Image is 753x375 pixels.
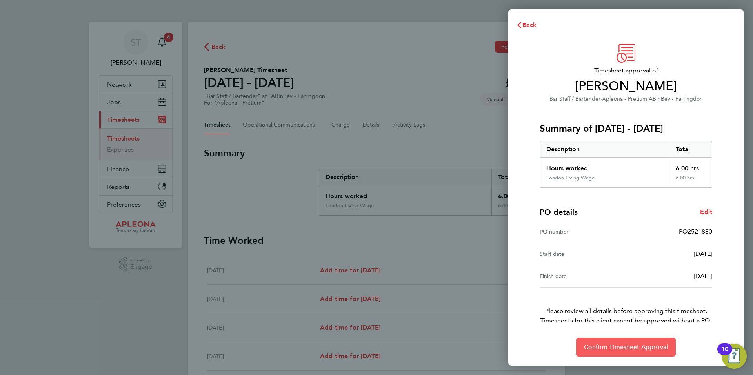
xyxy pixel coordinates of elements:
div: 6.00 hrs [669,175,712,187]
div: Start date [540,249,626,259]
span: Bar Staff / Bartender [549,96,600,102]
span: · [600,96,602,102]
p: Please review all details before approving this timesheet. [530,288,722,325]
span: Apleona - Pretium [602,96,647,102]
span: [PERSON_NAME] [540,78,712,94]
div: PO number [540,227,626,236]
a: Edit [700,207,712,217]
div: London Living Wage [546,175,595,181]
div: [DATE] [626,272,712,281]
div: 10 [721,349,728,359]
div: Total [669,141,712,157]
h3: Summary of [DATE] - [DATE] [540,122,712,135]
div: Summary of 20 - 26 Sep 2025 [540,141,712,188]
div: [DATE] [626,249,712,259]
span: Back [522,21,537,29]
button: Confirm Timesheet Approval [576,338,676,357]
span: Timesheets for this client cannot be approved without a PO. [530,316,722,325]
span: ABInBev - Farringdon [649,96,703,102]
span: Edit [700,208,712,216]
span: Timesheet approval of [540,66,712,75]
button: Back [508,17,545,33]
h4: PO details [540,207,578,217]
span: Confirm Timesheet Approval [584,343,668,351]
div: Description [540,141,669,157]
div: Hours worked [540,158,669,175]
div: 6.00 hrs [669,158,712,175]
div: Finish date [540,272,626,281]
span: PO2521880 [679,228,712,235]
span: · [647,96,649,102]
button: Open Resource Center, 10 new notifications [722,344,747,369]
